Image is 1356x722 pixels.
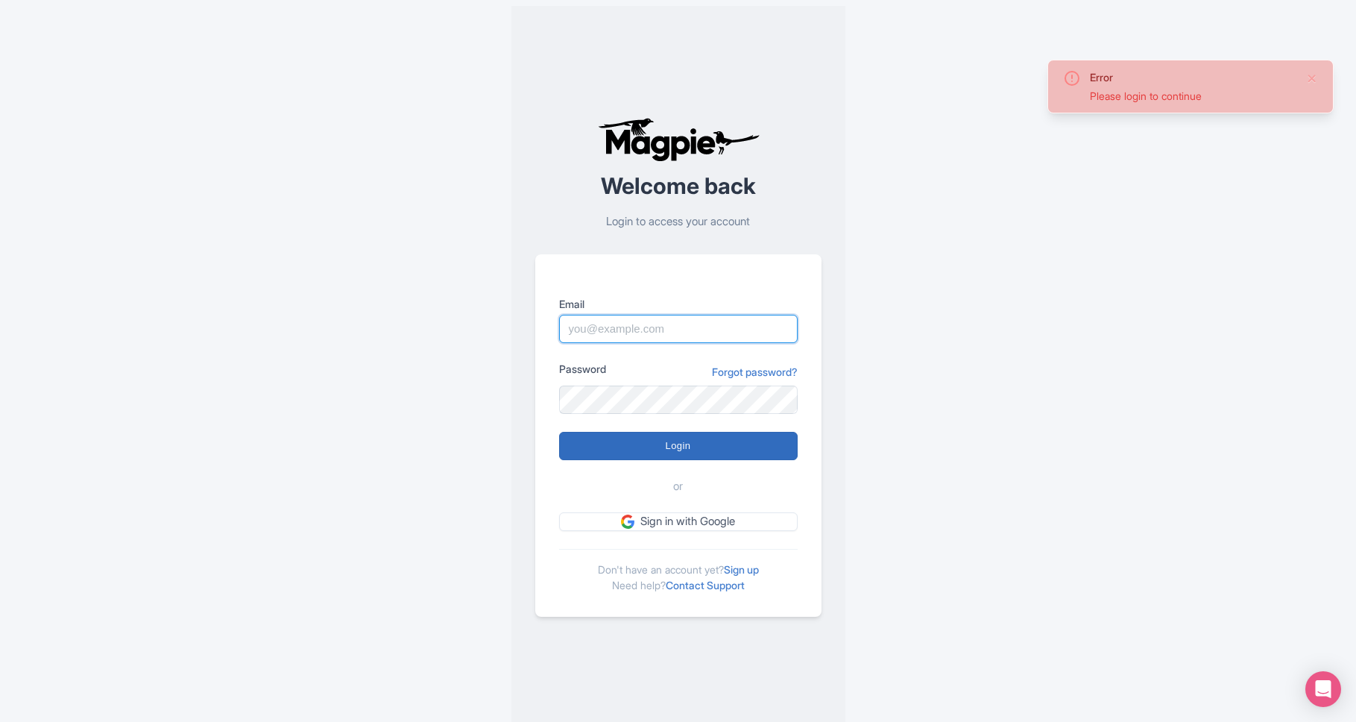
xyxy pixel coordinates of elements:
div: Don't have an account yet? Need help? [559,549,798,593]
img: logo-ab69f6fb50320c5b225c76a69d11143b.png [594,117,762,162]
p: Login to access your account [535,213,822,230]
span: or [673,478,683,495]
img: google.svg [621,515,634,528]
h2: Welcome back [535,174,822,198]
a: Sign up [724,563,759,576]
button: Close [1306,69,1318,87]
input: Login [559,432,798,460]
div: Open Intercom Messenger [1305,671,1341,707]
input: you@example.com [559,315,798,343]
div: Please login to continue [1090,88,1294,104]
a: Contact Support [666,579,745,591]
a: Sign in with Google [559,512,798,531]
a: Forgot password? [712,364,798,380]
label: Email [559,296,798,312]
div: Error [1090,69,1294,85]
label: Password [559,361,606,377]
